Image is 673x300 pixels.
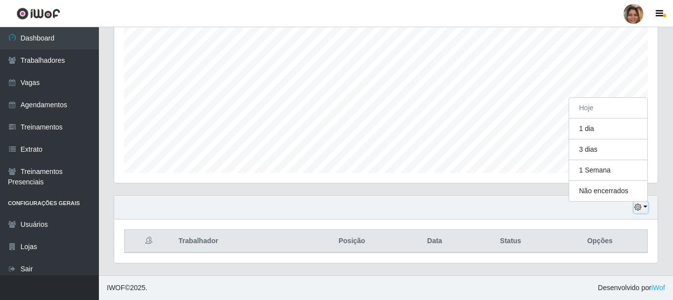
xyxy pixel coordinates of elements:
a: iWof [651,284,665,292]
span: Desenvolvido por [598,283,665,293]
span: © 2025 . [107,283,147,293]
button: Hoje [569,98,647,119]
button: 3 dias [569,139,647,160]
span: IWOF [107,284,125,292]
th: Status [469,230,552,253]
th: Data [401,230,469,253]
th: Posição [303,230,401,253]
button: 1 Semana [569,160,647,181]
button: 1 dia [569,119,647,139]
th: Opções [552,230,647,253]
img: CoreUI Logo [16,7,60,20]
button: Não encerrados [569,181,647,201]
th: Trabalhador [173,230,303,253]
